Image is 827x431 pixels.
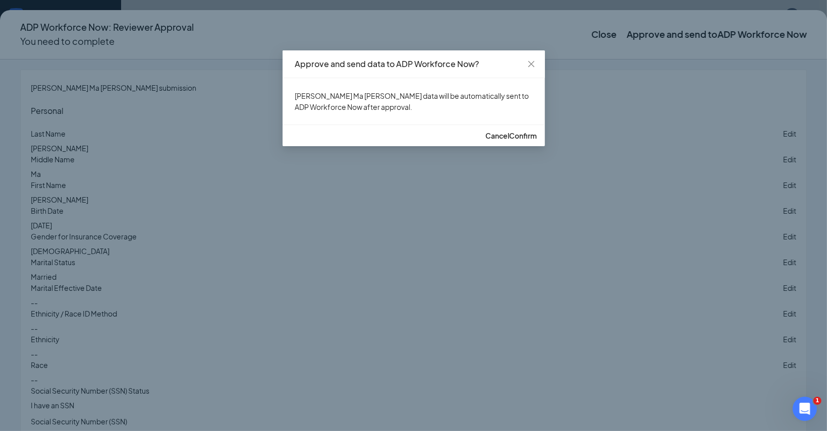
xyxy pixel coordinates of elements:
[509,130,537,141] button: Confirm
[527,60,535,68] span: close
[295,58,533,70] h4: Approve and send data to ADP Workforce Now?
[813,397,821,405] span: 1
[793,397,817,421] iframe: Intercom live chat
[518,50,545,78] button: Close
[509,131,537,140] span: Confirm
[295,91,529,111] span: [PERSON_NAME] Ma [PERSON_NAME] data will be automatically sent to ADP Workforce Now after approval.
[485,130,509,141] button: Cancel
